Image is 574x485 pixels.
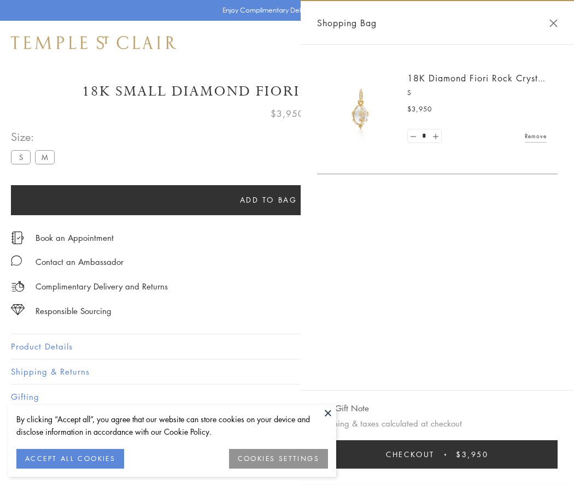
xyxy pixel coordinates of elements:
[229,449,328,469] button: COOKIES SETTINGS
[11,385,563,409] button: Gifting
[407,104,432,115] span: $3,950
[317,401,369,415] button: Add Gift Note
[408,129,419,143] a: Set quantity to 0
[430,129,441,143] a: Set quantity to 2
[240,194,297,206] span: Add to bag
[11,82,563,101] h1: 18K Small Diamond Fiori Rock Crystal Amulet
[11,36,176,49] img: Temple St. Clair
[11,232,24,244] img: icon_appointment.svg
[16,413,328,438] div: By clicking “Accept all”, you agree that our website can store cookies on your device and disclos...
[407,87,547,98] p: S
[35,150,55,164] label: M
[36,232,114,244] a: Book an Appointment
[16,449,124,469] button: ACCEPT ALL COOKIES
[11,255,22,266] img: MessageIcon-01_2.svg
[317,16,377,30] span: Shopping Bag
[271,107,304,121] span: $3,950
[386,448,435,460] span: Checkout
[317,440,558,469] button: Checkout $3,950
[328,76,394,142] img: P51889-E11FIORI
[11,334,563,359] button: Product Details
[36,255,124,269] div: Contact an Ambassador
[222,5,347,16] p: Enjoy Complimentary Delivery & Returns
[11,359,563,384] button: Shipping & Returns
[11,185,526,215] button: Add to bag
[11,304,25,315] img: icon_sourcing.svg
[11,128,59,146] span: Size:
[11,150,31,164] label: S
[525,130,547,142] a: Remove
[456,448,489,460] span: $3,950
[11,280,25,293] img: icon_delivery.svg
[36,280,168,293] p: Complimentary Delivery and Returns
[549,19,558,27] button: Close Shopping Bag
[317,417,558,430] p: Shipping & taxes calculated at checkout
[36,304,112,318] div: Responsible Sourcing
